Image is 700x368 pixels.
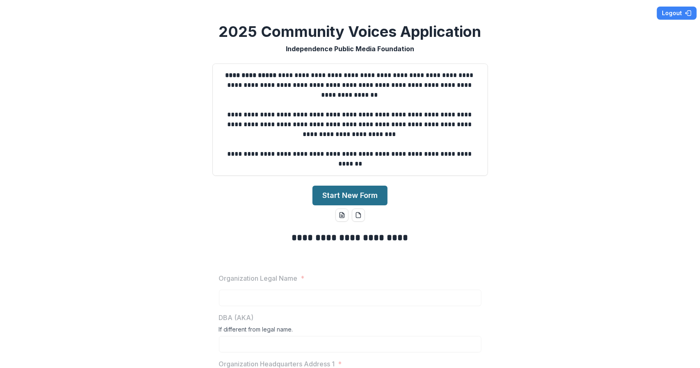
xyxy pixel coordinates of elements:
[219,273,298,283] p: Organization Legal Name
[219,313,254,323] p: DBA (AKA)
[219,326,481,336] div: If different from legal name.
[352,209,365,222] button: pdf-download
[286,44,414,54] p: Independence Public Media Foundation
[312,186,388,205] button: Start New Form
[335,209,349,222] button: word-download
[219,23,481,41] h2: 2025 Community Voices Application
[657,7,697,20] button: Logout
